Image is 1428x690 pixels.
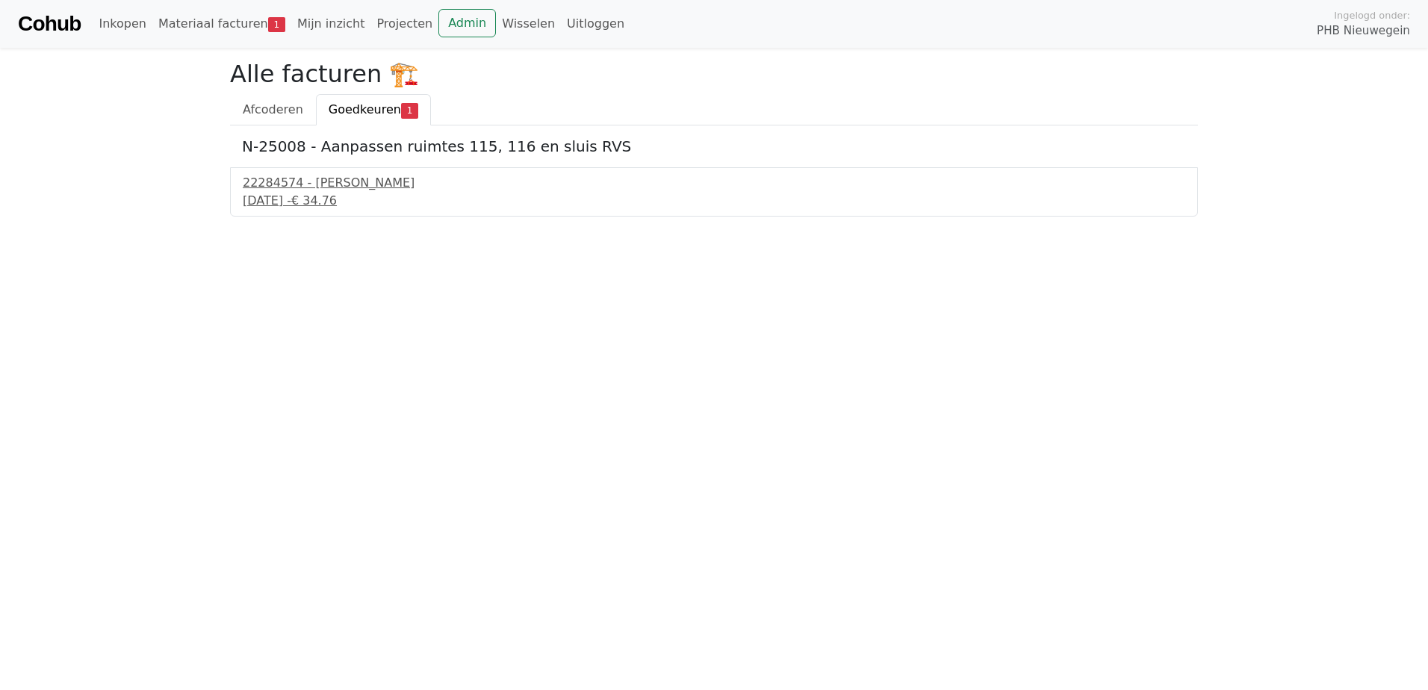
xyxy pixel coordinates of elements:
[230,94,316,125] a: Afcoderen
[438,9,496,37] a: Admin
[93,9,152,39] a: Inkopen
[316,94,431,125] a: Goedkeuren1
[1317,22,1410,40] span: PHB Nieuwegein
[18,6,81,42] a: Cohub
[243,174,1185,210] a: 22284574 - [PERSON_NAME][DATE] -€ 34.76
[1334,8,1410,22] span: Ingelogd onder:
[243,174,1185,192] div: 22284574 - [PERSON_NAME]
[230,60,1198,88] h2: Alle facturen 🏗️
[291,193,337,208] span: € 34.76
[370,9,438,39] a: Projecten
[268,17,285,32] span: 1
[401,103,418,118] span: 1
[242,137,1186,155] h5: N-25008 - Aanpassen ruimtes 115, 116 en sluis RVS
[291,9,371,39] a: Mijn inzicht
[496,9,561,39] a: Wisselen
[152,9,291,39] a: Materiaal facturen1
[561,9,630,39] a: Uitloggen
[329,102,401,116] span: Goedkeuren
[243,102,303,116] span: Afcoderen
[243,192,1185,210] div: [DATE] -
